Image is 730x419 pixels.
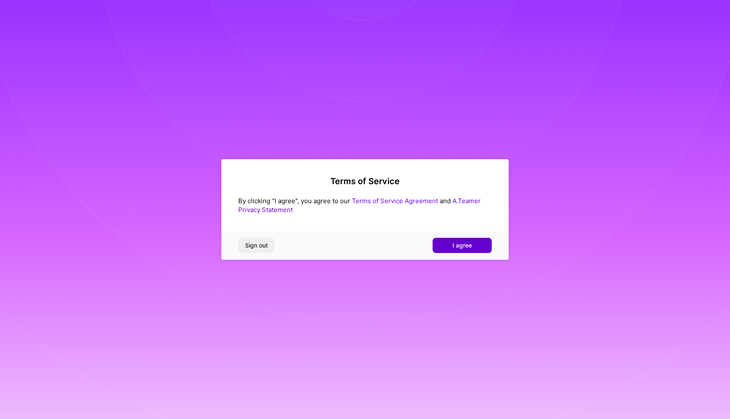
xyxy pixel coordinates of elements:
[245,241,268,250] span: Sign out
[238,176,492,186] h2: Terms of Service
[352,197,438,205] a: Terms of Service Agreement
[452,241,472,250] span: I agree
[238,196,492,214] div: By clicking "I agree", you agree to our and
[433,238,492,253] button: I agree
[238,238,275,253] button: Sign out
